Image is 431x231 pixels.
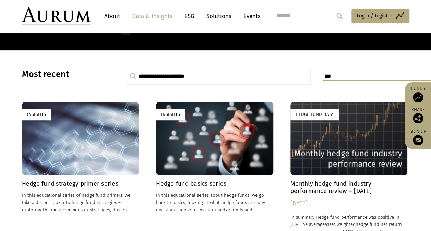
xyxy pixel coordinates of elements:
img: Share this post [413,113,423,123]
img: Sign up to our newsletter [413,135,423,145]
a: ESG [181,10,198,23]
div: Hedge Fund Data [290,109,339,120]
p: In this educational series about hedge funds, we go back to basics, looking at what hedge funds a... [156,192,273,213]
h3: Most recent [22,69,108,80]
p: In this educational series of hedge fund primers, we take a deeper look into hedge fund strategie... [22,192,139,213]
a: About [101,10,123,23]
input: Submit [333,9,346,23]
h4: Hedge fund strategy primer series [22,180,139,187]
a: Log in/Register [351,9,409,23]
span: sub-strategies [81,207,110,212]
div: Insights [22,109,51,120]
a: Data & Insights [129,10,176,23]
a: Sign up [408,129,428,145]
span: Log in/Register [357,12,392,20]
a: Solutions [203,10,235,23]
a: Funds [408,86,428,102]
img: Access Funds [413,92,423,102]
span: asset-weighted [325,222,356,227]
img: search.svg [130,73,136,79]
a: Events [240,10,261,23]
div: [DATE] [290,199,408,208]
img: Aurum [22,7,91,25]
h4: Monthly hedge fund industry performance review – [DATE] [290,180,408,195]
div: Share [408,108,428,123]
h4: Hedge fund basics series [156,180,273,187]
div: Insights [156,109,185,120]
